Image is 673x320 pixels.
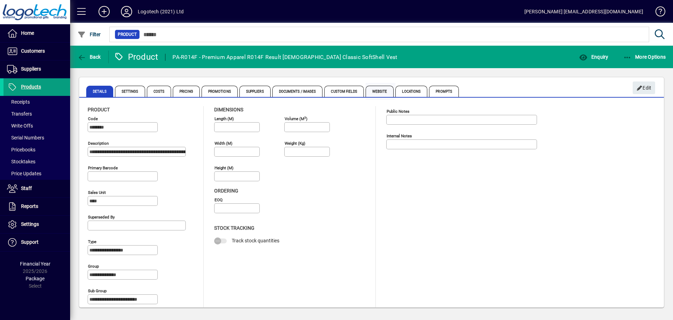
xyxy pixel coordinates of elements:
span: Ordering [214,188,238,194]
a: Home [4,25,70,42]
div: Product [114,51,158,63]
span: Products [21,84,41,90]
span: Promotions [202,86,238,97]
a: Receipts [4,96,70,108]
span: Details [86,86,113,97]
button: Edit [633,81,655,94]
span: Pricebooks [7,147,35,152]
button: Back [76,51,103,63]
span: Price Updates [7,171,41,176]
span: Settings [21,221,39,227]
span: Back [77,54,101,60]
a: Settings [4,216,70,233]
mat-label: Internal Notes [387,133,412,138]
mat-label: Height (m) [215,165,233,170]
mat-label: Primary barcode [88,165,118,170]
div: [PERSON_NAME] [EMAIL_ADDRESS][DOMAIN_NAME] [524,6,643,17]
span: Customers [21,48,45,54]
mat-label: EOQ [215,197,223,202]
span: Website [366,86,394,97]
mat-label: Description [88,141,109,146]
a: Customers [4,43,70,60]
span: Locations [395,86,427,97]
mat-label: Superseded by [88,215,115,220]
button: Filter [76,28,103,41]
button: More Options [621,51,668,63]
span: Transfers [7,111,32,117]
span: Edit [637,82,652,94]
mat-label: Type [88,239,96,244]
mat-label: Length (m) [215,116,234,121]
a: Knowledge Base [650,1,664,24]
mat-label: Code [88,116,98,121]
a: Staff [4,180,70,197]
a: Suppliers [4,60,70,78]
mat-label: Weight (Kg) [285,141,305,146]
span: Settings [115,86,145,97]
span: Package [26,276,45,281]
mat-label: Sales unit [88,190,106,195]
a: Price Updates [4,168,70,179]
div: PA-R014F - Premium Apparel R014F Result [DEMOGRAPHIC_DATA] Classic SoftShell Vest [172,52,397,63]
button: Enquiry [577,51,610,63]
mat-label: Volume (m ) [285,116,307,121]
a: Stocktakes [4,156,70,168]
span: Costs [147,86,171,97]
span: Prompts [429,86,459,97]
a: Reports [4,198,70,215]
span: Product [118,31,137,38]
mat-label: Width (m) [215,141,232,146]
span: Track stock quantities [232,238,279,243]
span: Enquiry [579,54,608,60]
mat-label: Sub group [88,288,107,293]
a: Transfers [4,108,70,120]
span: Stocktakes [7,159,35,164]
span: Product [88,107,110,112]
span: Write Offs [7,123,33,129]
a: Support [4,234,70,251]
a: Write Offs [4,120,70,132]
mat-label: Group [88,264,99,269]
span: More Options [623,54,666,60]
sup: 3 [304,116,306,119]
span: Serial Numbers [7,135,44,141]
span: Financial Year [20,261,50,267]
span: Pricing [173,86,200,97]
span: Filter [77,32,101,37]
span: Support [21,239,39,245]
button: Add [93,5,115,18]
mat-label: Public Notes [387,109,409,114]
span: Suppliers [239,86,271,97]
button: Profile [115,5,138,18]
div: Logotech (2021) Ltd [138,6,184,17]
a: Serial Numbers [4,132,70,144]
span: Home [21,30,34,36]
a: Pricebooks [4,144,70,156]
span: Custom Fields [324,86,363,97]
span: Suppliers [21,66,41,72]
span: Receipts [7,99,30,105]
span: Staff [21,185,32,191]
span: Dimensions [214,107,243,112]
span: Stock Tracking [214,225,254,231]
span: Documents / Images [272,86,323,97]
app-page-header-button: Back [70,51,109,63]
span: Reports [21,203,38,209]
